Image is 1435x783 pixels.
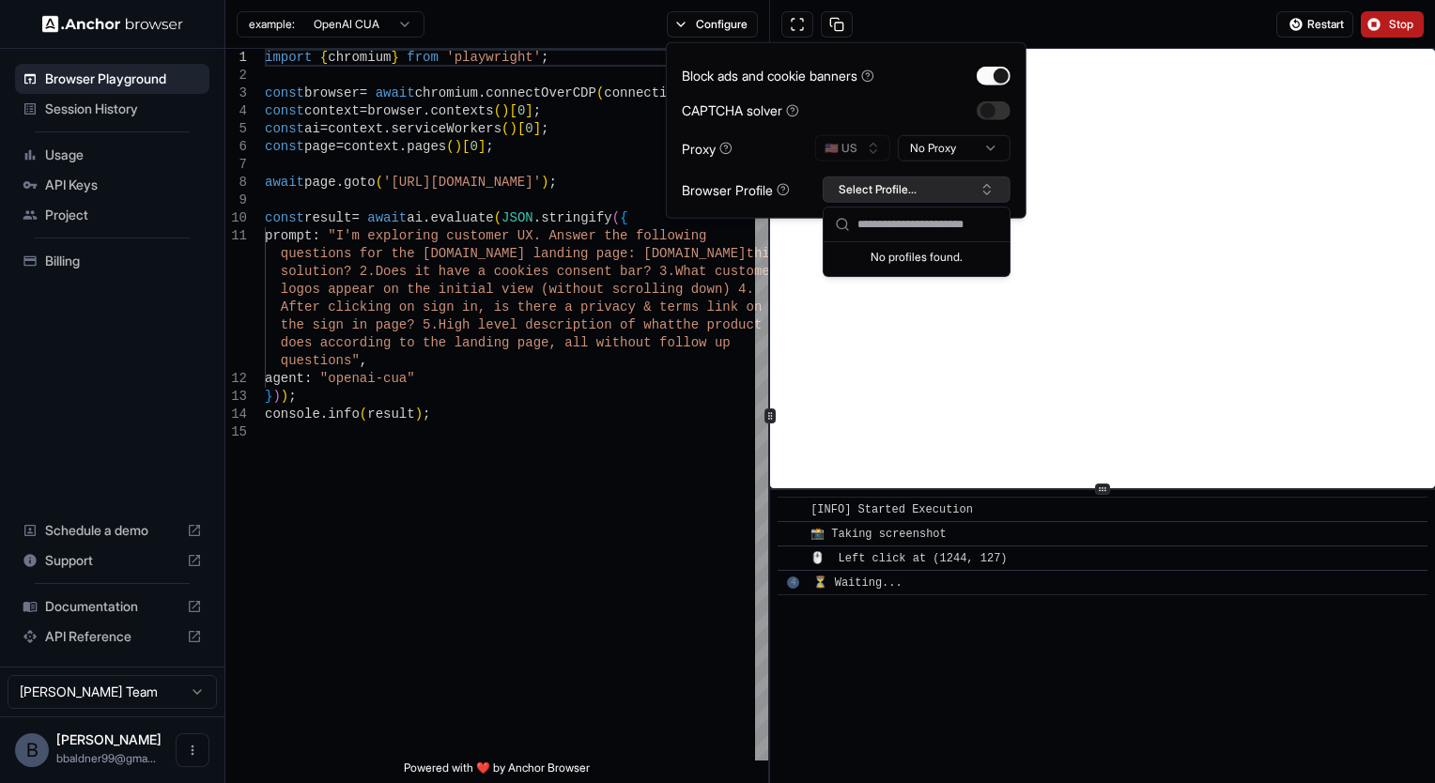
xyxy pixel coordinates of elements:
div: 4 [225,102,247,120]
div: 6 [225,138,247,156]
span: ( [494,210,501,225]
span: serviceWorkers [391,121,501,136]
span: } [391,50,398,65]
span: 0 [517,103,525,118]
span: Schedule a demo [45,521,179,540]
span: chromium [328,50,391,65]
div: 11 [225,227,247,245]
div: Suggestions [824,242,1010,276]
span: const [265,85,304,100]
span: Project [45,206,202,224]
span: ) [501,103,509,118]
span: result [367,407,414,422]
button: Stop [1361,11,1424,38]
span: . [423,103,430,118]
span: Documentation [45,597,179,616]
div: API Reference [15,622,209,652]
div: Documentation [15,591,209,622]
div: 13 [225,388,247,406]
span: 0 [470,139,477,154]
div: 5 [225,120,247,138]
span: the product [675,317,762,332]
div: Block ads and cookie banners [682,66,874,85]
div: CAPTCHA solver [682,100,799,120]
div: 12 [225,370,247,388]
span: llow up [675,335,731,350]
span: connectOverCDP [486,85,596,100]
span: '[URL][DOMAIN_NAME]' [383,175,541,190]
span: ) [541,175,548,190]
span: ( [360,407,367,422]
div: B [15,733,49,767]
span: 'playwright' [446,50,541,65]
span: ; [541,50,548,65]
span: questions for the [DOMAIN_NAME] landing page: [DOMAIN_NAME] [281,246,747,261]
span: . [478,85,486,100]
span: JSON [501,210,533,225]
span: ( [596,85,604,100]
span: { [320,50,328,65]
div: Support [15,545,209,576]
span: "I'm exploring customer UX. Answer the following [328,228,706,243]
span: stringify [541,210,612,225]
span: . [320,407,328,422]
span: prompt [265,228,312,243]
div: 8 [225,174,247,192]
div: 15 [225,423,247,441]
span: ( [612,210,620,225]
div: 1 [225,49,247,67]
button: Open menu [176,733,209,767]
span: await [265,175,304,190]
span: ) [509,121,517,136]
span: ; [423,407,430,422]
span: After clicking on sign in, is there a privacy & te [281,299,675,315]
span: ( [494,103,501,118]
span: Billing [45,252,202,270]
span: ) [455,139,462,154]
span: What customer [675,264,778,279]
span: contexts [430,103,493,118]
span: = [360,103,367,118]
span: questions" [281,353,360,368]
span: browser [304,85,360,100]
span: = [336,139,344,154]
span: "openai-cua" [320,371,415,386]
span: bbaldner99@gmail.com [56,751,156,765]
span: result [304,210,351,225]
span: Powered with ❤️ by Anchor Browser [404,760,590,783]
span: this a Saas [747,246,833,261]
div: Schedule a demo [15,515,209,545]
span: ai [304,121,320,136]
span: agent [265,371,304,386]
span: ( [446,139,454,154]
span: API Reference [45,627,179,646]
span: await [367,210,407,225]
span: browser [367,103,423,118]
span: . [399,139,407,154]
div: No profiles found. [824,242,1010,269]
span: [INFO] Started Execution [810,503,973,516]
span: Brian Baldner [56,731,162,747]
span: ) [272,389,280,404]
span: [ [462,139,470,154]
span: ] [478,139,486,154]
span: const [265,139,304,154]
button: Copy session ID [821,11,853,38]
span: ; [541,121,548,136]
span: from [407,50,439,65]
span: ) [281,389,288,404]
span: ​ [787,549,796,568]
span: ; [533,103,541,118]
div: 3 [225,84,247,102]
span: evaluate [430,210,493,225]
span: context [344,139,399,154]
span: : [304,371,312,386]
span: example: [249,17,295,32]
span: Stop [1389,17,1415,32]
span: ; [548,175,556,190]
button: No Proxy [898,135,1011,161]
span: g down) 4. [675,282,754,297]
span: 📸 Taking screenshot [810,528,947,541]
span: } [265,389,272,404]
span: ​ [787,574,799,592]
